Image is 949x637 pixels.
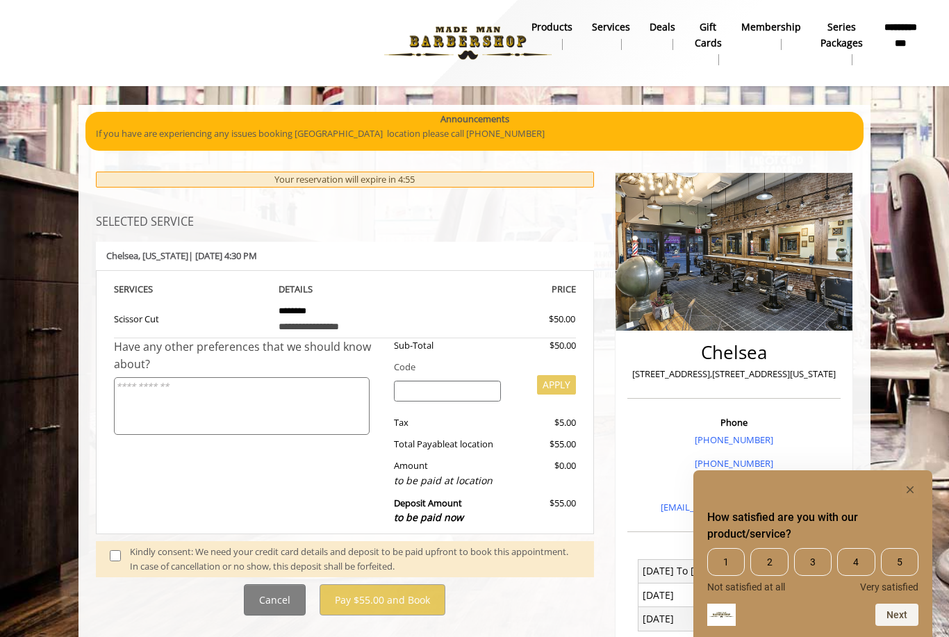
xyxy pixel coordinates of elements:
[638,559,734,583] td: [DATE] To [DATE]
[130,545,580,574] div: Kindly consent: We need your credit card details and deposit to be paid upfront to book this appo...
[148,283,153,295] span: S
[96,216,594,229] h3: SELECTED SERVICE
[114,338,383,374] div: Have any other preferences that we should know about?
[732,17,811,53] a: MembershipMembership
[114,297,268,338] td: Scissor Cut
[372,5,563,81] img: Made Man Barbershop logo
[138,249,188,262] span: , [US_STATE]
[383,458,512,488] div: Amount
[96,172,594,188] div: Your reservation will expire in 4:55
[902,481,918,498] button: Hide survey
[707,509,918,543] h2: How satisfied are you with our product/service? Select an option from 1 to 5, with 1 being Not sa...
[707,548,918,593] div: How satisfied are you with our product/service? Select an option from 1 to 5, with 1 being Not sa...
[449,438,493,450] span: at location
[631,481,837,490] h3: Email
[582,17,640,53] a: ServicesServices
[96,126,853,141] p: If you have are experiencing any issues booking [GEOGRAPHIC_DATA] location please call [PHONE_NUM...
[422,281,576,297] th: PRICE
[695,457,773,470] a: [PHONE_NUMBER]
[383,415,512,430] div: Tax
[638,584,734,607] td: [DATE]
[383,338,512,353] div: Sub-Total
[383,437,512,452] div: Total Payable
[750,548,788,576] span: 2
[537,375,576,395] button: APPLY
[631,417,837,427] h3: Phone
[820,19,863,51] b: Series packages
[499,312,575,326] div: $50.00
[511,496,575,526] div: $55.00
[875,604,918,626] button: Next question
[440,112,509,126] b: Announcements
[531,19,572,35] b: products
[661,501,807,513] a: [EMAIL_ADDRESS][DOMAIN_NAME]
[695,19,722,51] b: gift cards
[394,511,463,524] span: to be paid now
[511,338,575,353] div: $50.00
[522,17,582,53] a: Productsproducts
[707,548,745,576] span: 1
[640,17,685,53] a: DealsDeals
[394,497,463,524] b: Deposit Amount
[592,19,630,35] b: Services
[837,548,875,576] span: 4
[707,481,918,626] div: How satisfied are you with our product/service? Select an option from 1 to 5, with 1 being Not sa...
[511,437,575,452] div: $55.00
[383,360,576,374] div: Code
[794,548,832,576] span: 3
[695,433,773,446] a: [PHONE_NUMBER]
[511,415,575,430] div: $5.00
[244,584,306,615] button: Cancel
[320,584,445,615] button: Pay $55.00 and Book
[811,17,873,69] a: Series packagesSeries packages
[741,19,801,35] b: Membership
[650,19,675,35] b: Deals
[106,249,257,262] b: Chelsea | [DATE] 4:30 PM
[511,458,575,488] div: $0.00
[114,281,268,297] th: SERVICE
[268,281,422,297] th: DETAILS
[631,342,837,363] h2: Chelsea
[394,473,502,488] div: to be paid at location
[627,544,841,554] h3: Opening Hours
[860,581,918,593] span: Very satisfied
[707,581,785,593] span: Not satisfied at all
[881,548,918,576] span: 5
[685,17,732,69] a: Gift cardsgift cards
[638,607,734,631] td: [DATE]
[631,367,837,381] p: [STREET_ADDRESS],[STREET_ADDRESS][US_STATE]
